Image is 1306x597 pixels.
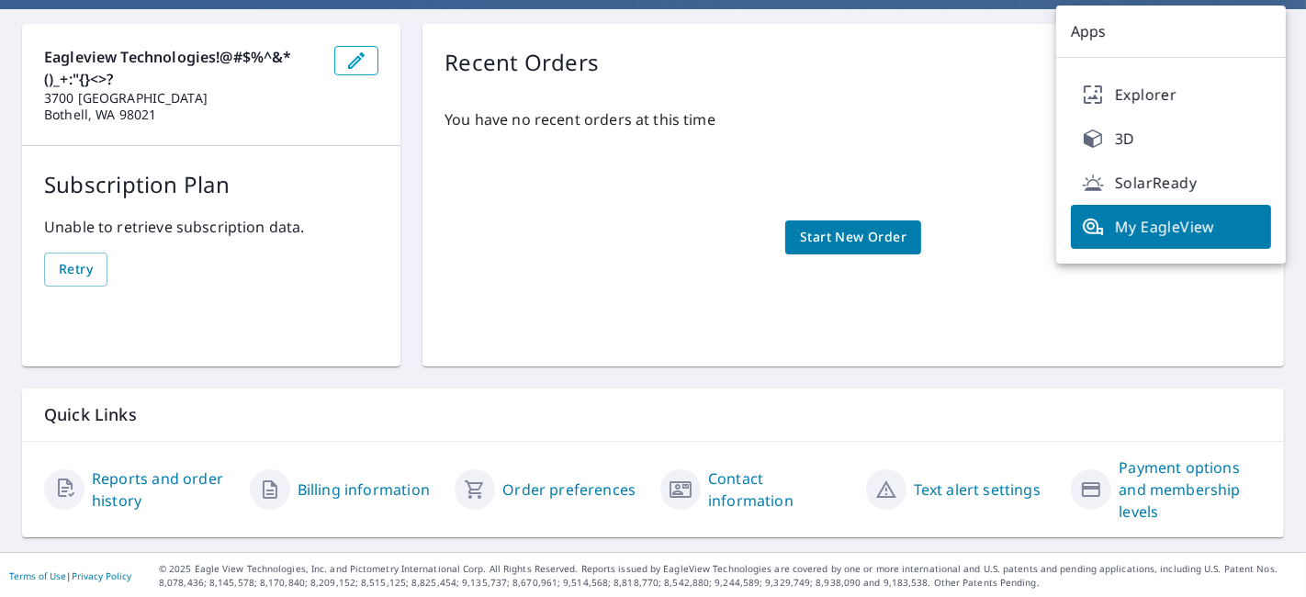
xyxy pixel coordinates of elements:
span: My EagleView [1082,216,1260,238]
a: SolarReady [1071,161,1271,205]
p: Bothell, WA 98021 [44,107,320,123]
p: 3700 [GEOGRAPHIC_DATA] [44,90,320,107]
p: Subscription Plan [44,168,378,201]
p: Quick Links [44,403,1262,426]
a: Privacy Policy [72,569,131,582]
p: © 2025 Eagle View Technologies, Inc. and Pictometry International Corp. All Rights Reserved. Repo... [159,562,1297,590]
span: Explorer [1082,84,1260,106]
a: Text alert settings [914,479,1041,501]
p: Eagleview Technologies!@#$%^&*()_+:"{}<>? [44,46,320,90]
p: You have no recent orders at this time [445,108,1262,130]
a: Reports and order history [92,467,235,512]
p: Unable to retrieve subscription data. [44,216,378,238]
p: Apps [1056,6,1286,58]
button: Retry [44,253,107,287]
a: Order preferences [502,479,636,501]
span: 3D [1082,128,1260,150]
a: Terms of Use [9,569,66,582]
a: Payment options and membership levels [1119,456,1262,523]
a: Contact information [708,467,851,512]
p: | [9,570,131,581]
a: 3D [1071,117,1271,161]
span: Start New Order [800,226,906,249]
p: Recent Orders [445,46,599,79]
span: SolarReady [1082,172,1260,194]
a: Explorer [1071,73,1271,117]
a: Start New Order [785,220,921,254]
span: Retry [59,258,93,281]
a: My EagleView [1071,205,1271,249]
a: Billing information [298,479,430,501]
